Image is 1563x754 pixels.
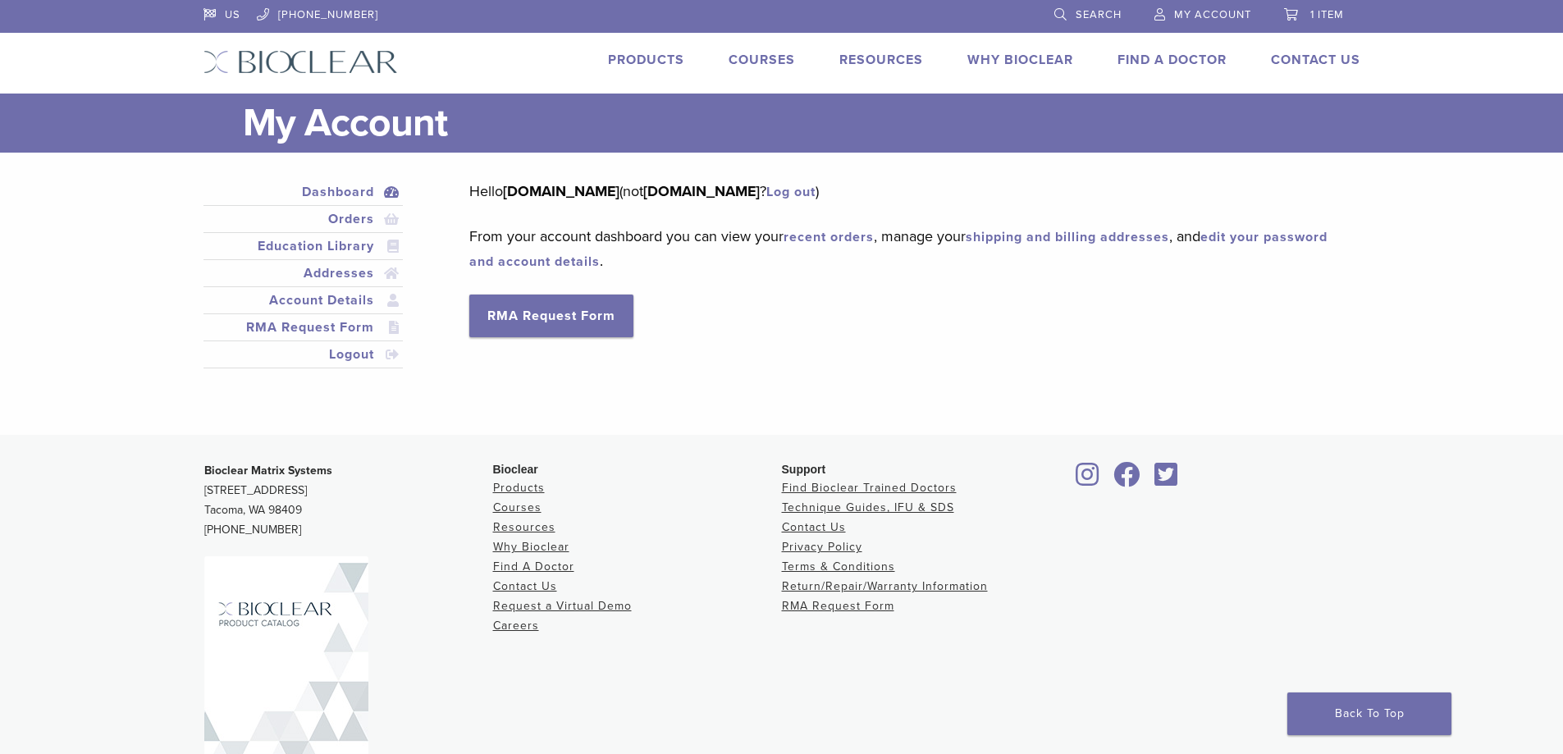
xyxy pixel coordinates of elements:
[493,540,569,554] a: Why Bioclear
[782,481,957,495] a: Find Bioclear Trained Doctors
[243,94,1360,153] h1: My Account
[1071,472,1105,488] a: Bioclear
[469,179,1335,203] p: Hello (not ? )
[782,560,895,573] a: Terms & Conditions
[967,52,1073,68] a: Why Bioclear
[1271,52,1360,68] a: Contact Us
[493,599,632,613] a: Request a Virtual Demo
[1149,472,1184,488] a: Bioclear
[782,463,826,476] span: Support
[782,599,894,613] a: RMA Request Form
[782,579,988,593] a: Return/Repair/Warranty Information
[1117,52,1227,68] a: Find A Doctor
[204,464,332,478] strong: Bioclear Matrix Systems
[493,481,545,495] a: Products
[493,463,538,476] span: Bioclear
[204,461,493,540] p: [STREET_ADDRESS] Tacoma, WA 98409 [PHONE_NUMBER]
[966,229,1169,245] a: shipping and billing addresses
[493,579,557,593] a: Contact Us
[207,209,400,229] a: Orders
[207,182,400,202] a: Dashboard
[729,52,795,68] a: Courses
[207,345,400,364] a: Logout
[782,520,846,534] a: Contact Us
[784,229,874,245] a: recent orders
[1174,8,1251,21] span: My Account
[207,263,400,283] a: Addresses
[782,500,954,514] a: Technique Guides, IFU & SDS
[1076,8,1122,21] span: Search
[493,520,555,534] a: Resources
[1287,692,1451,735] a: Back To Top
[839,52,923,68] a: Resources
[469,295,633,337] a: RMA Request Form
[469,224,1335,273] p: From your account dashboard you can view your , manage your , and .
[1108,472,1146,488] a: Bioclear
[608,52,684,68] a: Products
[782,540,862,554] a: Privacy Policy
[203,50,398,74] img: Bioclear
[766,184,816,200] a: Log out
[1310,8,1344,21] span: 1 item
[207,236,400,256] a: Education Library
[503,182,619,200] strong: [DOMAIN_NAME]
[643,182,760,200] strong: [DOMAIN_NAME]
[207,318,400,337] a: RMA Request Form
[207,290,400,310] a: Account Details
[493,500,542,514] a: Courses
[493,619,539,633] a: Careers
[203,179,404,388] nav: Account pages
[493,560,574,573] a: Find A Doctor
